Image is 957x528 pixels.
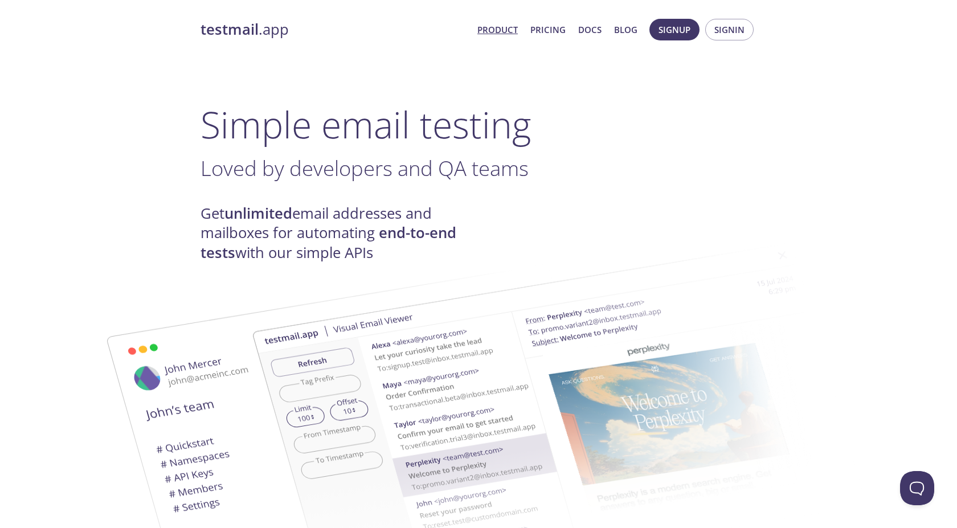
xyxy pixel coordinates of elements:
[201,20,468,39] a: testmail.app
[649,19,700,40] button: Signup
[201,223,456,262] strong: end-to-end tests
[714,22,745,37] span: Signin
[900,471,934,505] iframe: Help Scout Beacon - Open
[201,19,259,39] strong: testmail
[201,103,756,146] h1: Simple email testing
[659,22,690,37] span: Signup
[224,203,292,223] strong: unlimited
[530,22,566,37] a: Pricing
[614,22,637,37] a: Blog
[705,19,754,40] button: Signin
[578,22,602,37] a: Docs
[201,204,478,263] h4: Get email addresses and mailboxes for automating with our simple APIs
[201,154,529,182] span: Loved by developers and QA teams
[477,22,518,37] a: Product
